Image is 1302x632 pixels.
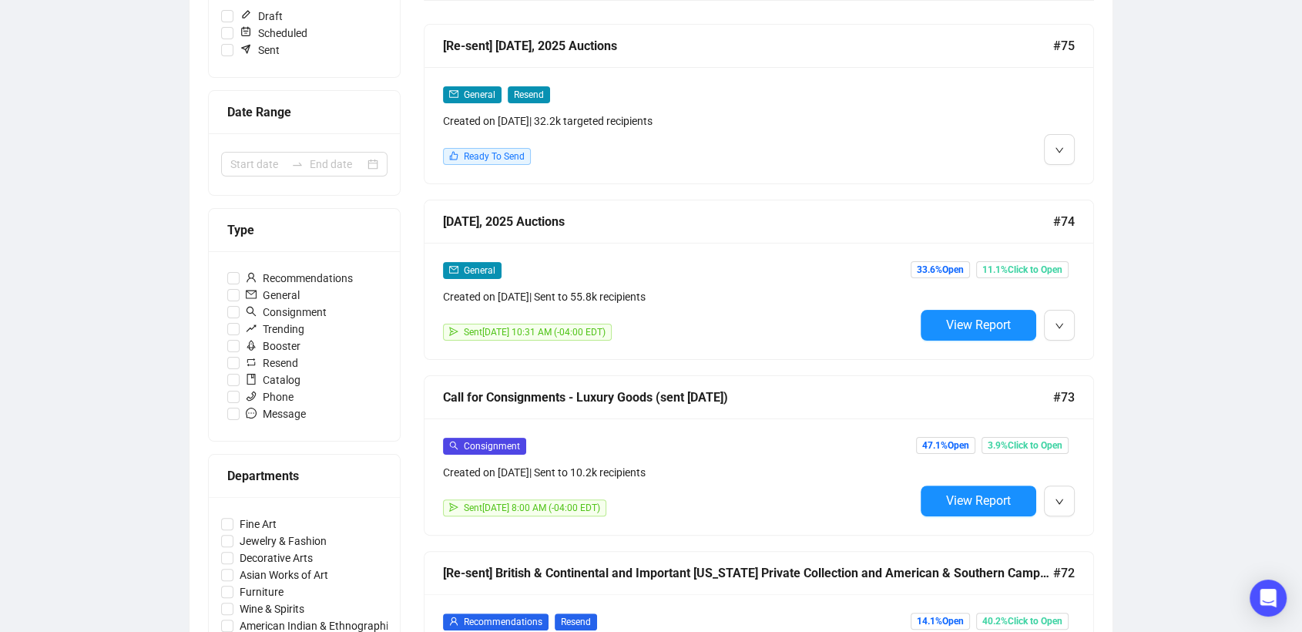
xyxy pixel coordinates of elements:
[946,493,1011,508] span: View Report
[449,151,458,160] span: like
[449,617,458,626] span: user
[233,550,319,566] span: Decorative Arts
[921,486,1036,516] button: View Report
[1053,36,1075,55] span: #75
[911,613,970,630] span: 14.1% Open
[1053,212,1075,231] span: #74
[449,265,458,274] span: mail
[227,103,381,122] div: Date Range
[982,437,1069,454] span: 3.9% Click to Open
[246,391,257,402] span: phone
[240,304,333,321] span: Consignment
[240,338,307,355] span: Booster
[911,261,970,278] span: 33.6% Open
[240,287,306,304] span: General
[233,42,286,59] span: Sent
[449,89,458,99] span: mail
[1053,388,1075,407] span: #73
[443,388,1053,407] div: Call for Consignments - Luxury Goods (sent [DATE])
[291,158,304,170] span: swap-right
[555,614,597,630] span: Resend
[464,617,542,627] span: Recommendations
[240,371,307,388] span: Catalog
[246,374,257,385] span: book
[240,321,310,338] span: Trending
[464,327,606,338] span: Sent [DATE] 10:31 AM (-04:00 EDT)
[246,272,257,283] span: user
[1053,563,1075,583] span: #72
[424,24,1094,184] a: [Re-sent] [DATE], 2025 Auctions#75mailGeneralResendCreated on [DATE]| 32.2k targeted recipientsli...
[246,340,257,351] span: rocket
[230,156,285,173] input: Start date
[1250,580,1287,617] div: Open Intercom Messenger
[443,36,1053,55] div: [Re-sent] [DATE], 2025 Auctions
[233,25,314,42] span: Scheduled
[233,566,334,583] span: Asian Works of Art
[464,151,525,162] span: Ready To Send
[424,375,1094,536] a: Call for Consignments - Luxury Goods (sent [DATE])#73searchConsignmentCreated on [DATE]| Sent to ...
[464,89,495,100] span: General
[310,156,364,173] input: End date
[233,533,333,550] span: Jewelry & Fashion
[1055,497,1064,506] span: down
[233,516,283,533] span: Fine Art
[916,437,975,454] span: 47.1% Open
[233,583,290,600] span: Furniture
[449,441,458,450] span: search
[246,408,257,419] span: message
[464,503,600,513] span: Sent [DATE] 8:00 AM (-04:00 EDT)
[227,466,381,486] div: Departments
[1055,146,1064,155] span: down
[233,600,310,617] span: Wine & Spirits
[246,306,257,317] span: search
[1055,321,1064,331] span: down
[240,405,312,422] span: Message
[424,200,1094,360] a: [DATE], 2025 Auctions#74mailGeneralCreated on [DATE]| Sent to 55.8k recipientssendSent[DATE] 10:3...
[443,288,914,305] div: Created on [DATE] | Sent to 55.8k recipients
[464,441,520,452] span: Consignment
[449,327,458,336] span: send
[246,323,257,334] span: rise
[946,318,1011,332] span: View Report
[443,212,1053,231] div: [DATE], 2025 Auctions
[443,113,914,129] div: Created on [DATE] | 32.2k targeted recipients
[443,563,1053,583] div: [Re-sent] British & Continental and Important [US_STATE] Private Collection and American & Southe...
[240,270,359,287] span: Recommendations
[976,261,1069,278] span: 11.1% Click to Open
[233,8,289,25] span: Draft
[443,464,914,481] div: Created on [DATE] | Sent to 10.2k recipients
[240,355,304,371] span: Resend
[921,310,1036,341] button: View Report
[227,220,381,240] div: Type
[246,289,257,300] span: mail
[508,86,550,103] span: Resend
[464,265,495,276] span: General
[976,613,1069,630] span: 40.2% Click to Open
[240,388,300,405] span: Phone
[246,357,257,368] span: retweet
[449,503,458,512] span: send
[291,158,304,170] span: to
